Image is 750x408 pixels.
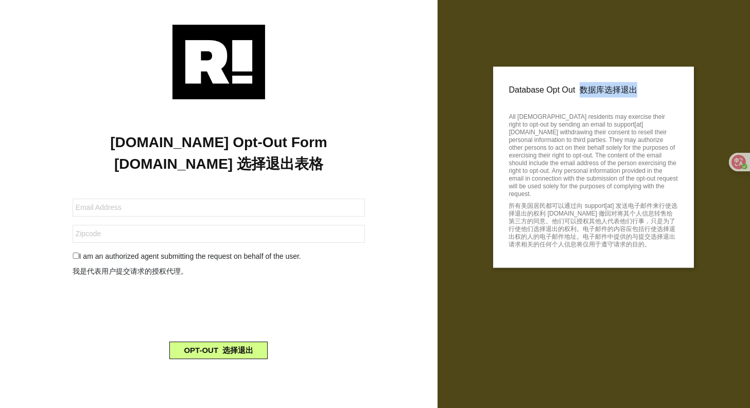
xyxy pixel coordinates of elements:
[114,156,323,172] font: [DOMAIN_NAME] 选择退出表格
[73,225,365,243] input: Zipcode
[73,199,365,217] input: Email Address
[509,82,678,98] p: Database Opt Out
[509,202,677,248] font: 所有美国居民都可以通过向 support[at] 发送电子邮件来行使选择退出的权利 [DOMAIN_NAME] 撤回对将其个人信息转售给第三方的同意。他们可以授权其他人代表他们行事，只是为了行使...
[172,25,265,99] img: Retention.com
[65,251,373,281] div: I am an authorized agent submitting the request on behalf of the user.
[580,85,637,94] font: 数据库选择退出
[15,134,422,176] h1: [DOMAIN_NAME] Opt-Out Form
[509,110,678,253] p: All [DEMOGRAPHIC_DATA] residents may exercise their right to opt-out by sending an email to suppo...
[169,342,268,359] button: OPT-OUT 选择退出
[73,267,188,275] font: 我是代表用户提交请求的授权代理。
[222,346,253,354] font: 选择退出
[141,289,297,329] iframe: reCAPTCHA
